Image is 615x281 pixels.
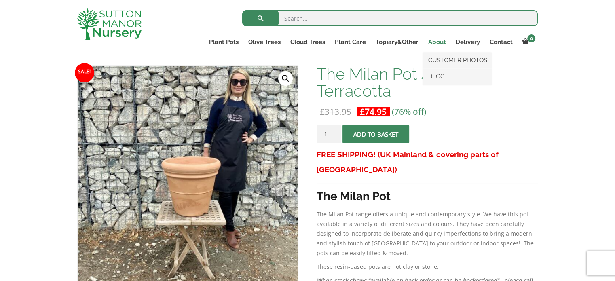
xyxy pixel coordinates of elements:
input: Search... [242,10,538,26]
span: (76% off) [392,106,426,117]
p: These resin-based pots are not clay or stone. [317,262,538,272]
h3: FREE SHIPPING! (UK Mainland & covering parts of [GEOGRAPHIC_DATA]) [317,147,538,177]
span: £ [360,106,365,117]
a: CUSTOMER PHOTOS [423,54,492,66]
span: Sale! [75,63,94,82]
input: Product quantity [317,125,341,143]
a: Plant Pots [204,36,243,48]
a: Plant Care [330,36,370,48]
a: Olive Trees [243,36,285,48]
a: Delivery [450,36,484,48]
button: Add to basket [342,125,409,143]
h1: The Milan Pot 45 Colour Terracotta [317,65,538,99]
a: Cloud Trees [285,36,330,48]
a: Topiary&Other [370,36,423,48]
a: About [423,36,450,48]
a: 0 [517,36,538,48]
span: 0 [527,34,535,42]
a: View full-screen image gallery [278,71,293,86]
img: logo [77,8,142,40]
a: Contact [484,36,517,48]
a: BLOG [423,70,492,82]
p: The Milan Pot range offers a unique and contemporary style. We have this pot available in a varie... [317,209,538,258]
span: £ [320,106,325,117]
bdi: 313.95 [320,106,351,117]
bdi: 74.95 [360,106,387,117]
strong: The Milan Pot [317,190,391,203]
